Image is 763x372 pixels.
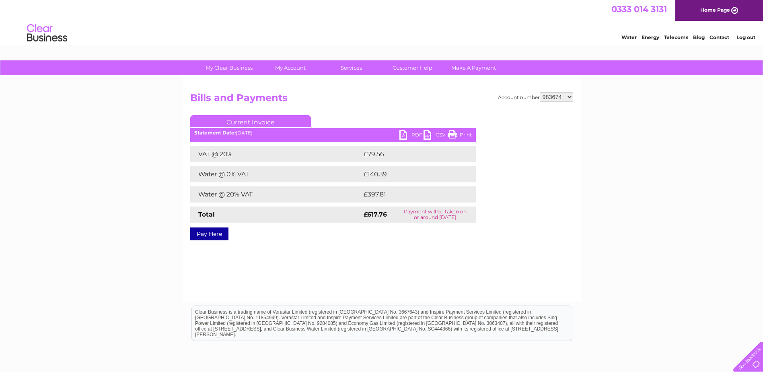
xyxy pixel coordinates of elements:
[190,130,476,136] div: [DATE]
[448,130,472,142] a: Print
[664,34,688,40] a: Telecoms
[190,146,362,162] td: VAT @ 20%
[190,186,362,203] td: Water @ 20% VAT
[198,211,215,218] strong: Total
[736,34,755,40] a: Log out
[379,60,446,75] a: Customer Help
[194,130,236,136] b: Statement Date:
[611,4,667,14] a: 0333 014 3131
[190,115,311,127] a: Current Invoice
[362,186,461,203] td: £397.81
[362,146,460,162] td: £79.56
[257,60,323,75] a: My Account
[27,21,68,45] img: logo.png
[498,92,573,102] div: Account number
[364,211,387,218] strong: £617.76
[440,60,507,75] a: Make A Payment
[399,130,424,142] a: PDF
[693,34,705,40] a: Blog
[642,34,659,40] a: Energy
[710,34,729,40] a: Contact
[362,166,461,182] td: £140.39
[621,34,637,40] a: Water
[395,207,475,223] td: Payment will be taken on or around [DATE]
[190,227,228,240] a: Pay Here
[424,130,448,142] a: CSV
[190,166,362,182] td: Water @ 0% VAT
[192,4,572,39] div: Clear Business is a trading name of Verastar Limited (registered in [GEOGRAPHIC_DATA] No. 3667643...
[318,60,385,75] a: Services
[196,60,262,75] a: My Clear Business
[190,92,573,107] h2: Bills and Payments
